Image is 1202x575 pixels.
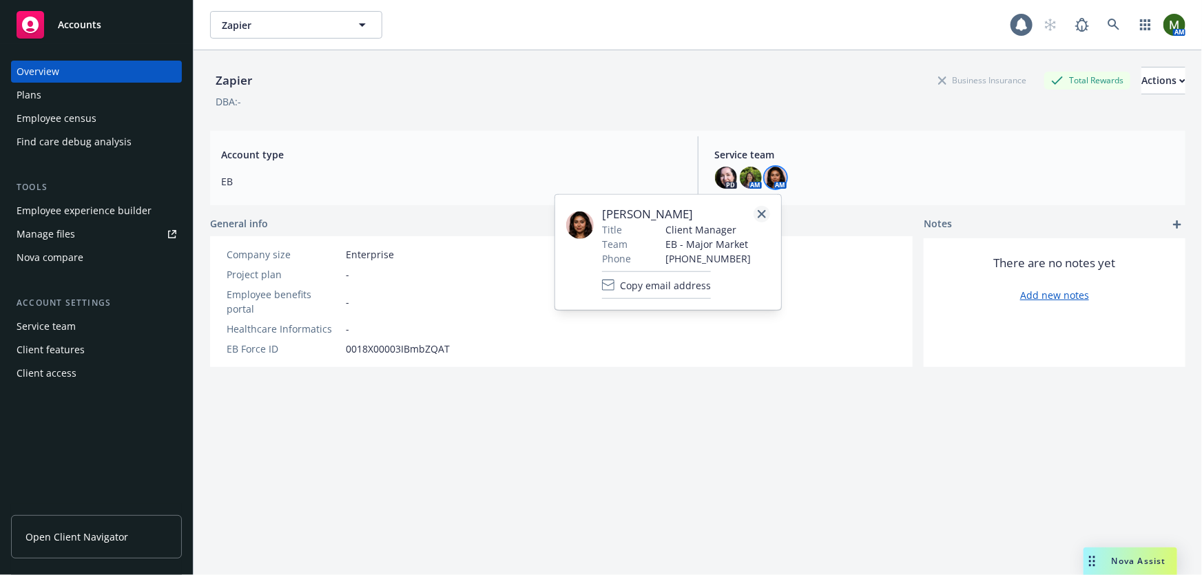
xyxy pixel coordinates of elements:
div: Employee census [17,107,96,129]
div: Total Rewards [1044,72,1130,89]
div: Overview [17,61,59,83]
span: Enterprise [346,247,394,262]
a: Client access [11,362,182,384]
a: Search [1100,11,1128,39]
div: Employee benefits portal [227,287,340,316]
span: Accounts [58,19,101,30]
span: General info [210,216,268,231]
img: photo [715,167,737,189]
div: Business Insurance [931,72,1033,89]
span: [PHONE_NUMBER] [665,251,751,266]
div: Account settings [11,296,182,310]
a: Accounts [11,6,182,44]
div: Nova compare [17,247,83,269]
div: DBA: - [216,94,241,109]
div: Client features [17,339,85,361]
div: Drag to move [1084,547,1101,575]
div: Company size [227,247,340,262]
span: Team [602,237,628,251]
span: Service team [715,147,1175,162]
span: Client Manager [665,222,751,237]
div: Tools [11,180,182,194]
span: Nova Assist [1112,555,1166,567]
a: Service team [11,315,182,337]
span: - [346,322,349,336]
span: Account type [221,147,681,162]
button: Copy email address [602,271,711,299]
div: Find care debug analysis [17,131,132,153]
a: Manage files [11,223,182,245]
span: EB [221,174,681,189]
button: Zapier [210,11,382,39]
img: photo [765,167,787,189]
a: Start snowing [1037,11,1064,39]
a: Employee experience builder [11,200,182,222]
a: Find care debug analysis [11,131,182,153]
a: Employee census [11,107,182,129]
span: - [346,295,349,309]
a: Client features [11,339,182,361]
div: Zapier [210,72,258,90]
div: Healthcare Informatics [227,322,340,336]
a: close [754,206,770,222]
div: Plans [17,84,41,106]
span: Phone [602,251,631,266]
span: Zapier [222,18,341,32]
a: add [1169,216,1185,233]
div: Client access [17,362,76,384]
a: Plans [11,84,182,106]
div: Employee experience builder [17,200,152,222]
img: employee photo [566,211,594,239]
div: EB Force ID [227,342,340,356]
div: Manage files [17,223,75,245]
span: EB - Major Market [665,237,751,251]
span: [PERSON_NAME] [602,206,751,222]
a: Report a Bug [1068,11,1096,39]
a: Switch app [1132,11,1159,39]
span: Copy email address [620,278,711,292]
button: Nova Assist [1084,547,1177,575]
span: There are no notes yet [994,255,1116,271]
img: photo [740,167,762,189]
span: 0018X00003IBmbZQAT [346,342,450,356]
img: photo [1163,14,1185,36]
a: Nova compare [11,247,182,269]
span: Title [602,222,622,237]
a: Add new notes [1020,288,1089,302]
button: Actions [1141,67,1185,94]
span: Open Client Navigator [25,530,128,544]
span: Notes [924,216,952,233]
div: Service team [17,315,76,337]
div: Project plan [227,267,340,282]
div: Actions [1141,67,1185,94]
a: Overview [11,61,182,83]
span: - [346,267,349,282]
